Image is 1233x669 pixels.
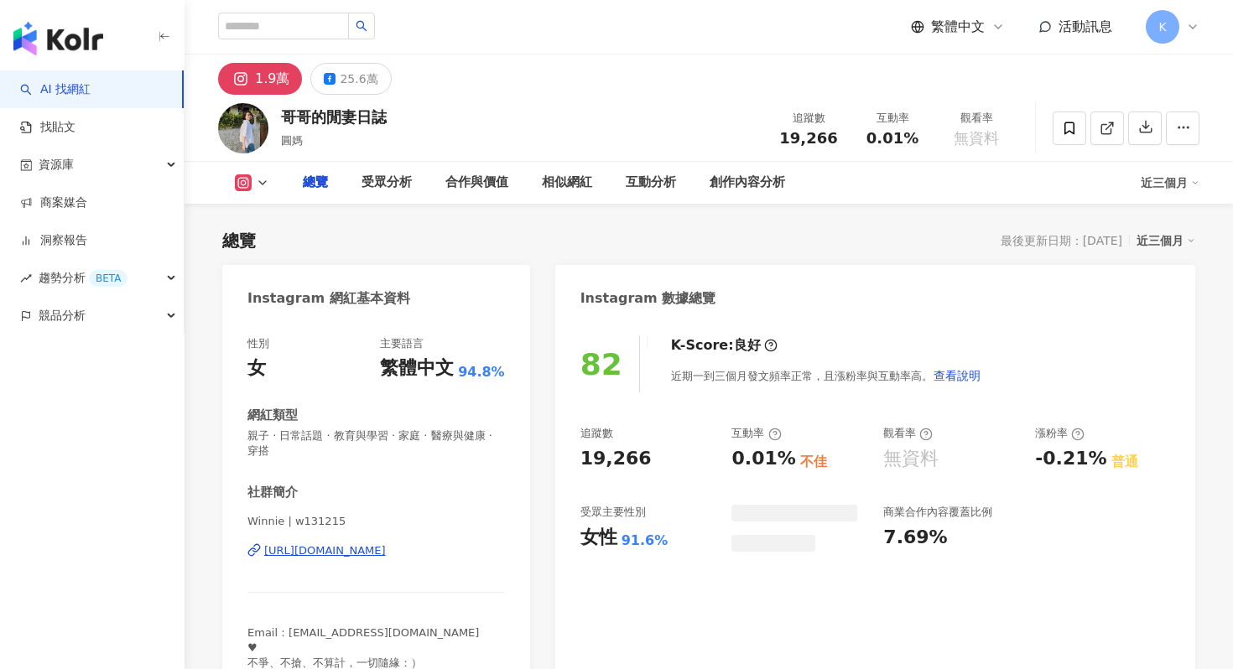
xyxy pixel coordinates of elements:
div: Instagram 網紅基本資料 [247,289,410,308]
span: 19,266 [779,129,837,147]
div: 觀看率 [944,110,1008,127]
span: 趨勢分析 [39,259,127,297]
div: 不佳 [800,453,827,471]
img: logo [13,22,103,55]
div: 最後更新日期：[DATE] [1001,234,1122,247]
div: 主要語言 [380,336,424,351]
div: 觀看率 [883,426,933,441]
div: 82 [580,347,622,381]
div: Instagram 數據總覽 [580,289,716,308]
span: 活動訊息 [1059,18,1112,34]
button: 1.9萬 [218,63,302,95]
span: 查看說明 [934,369,981,382]
div: [URL][DOMAIN_NAME] [264,543,386,558]
span: 無資料 [954,130,999,147]
a: searchAI 找網紅 [20,81,91,98]
a: 洞察報告 [20,232,87,249]
div: 合作與價值 [445,173,508,193]
div: 19,266 [580,446,652,472]
a: 商案媒合 [20,194,87,211]
div: K-Score : [671,336,778,355]
div: 0.01% [731,446,795,472]
div: 1.9萬 [255,67,289,91]
span: 繁體中文 [931,18,985,36]
span: search [356,20,367,32]
div: 受眾主要性別 [580,505,646,520]
div: 25.6萬 [340,67,377,91]
div: BETA [89,270,127,287]
span: Winnie | w131215 [247,514,505,529]
div: 追蹤數 [777,110,840,127]
div: 性別 [247,336,269,351]
div: 受眾分析 [362,173,412,193]
button: 查看說明 [933,359,981,392]
a: 找貼文 [20,119,75,136]
div: 漲粉率 [1035,426,1085,441]
div: 互動率 [731,426,781,441]
div: 女性 [580,525,617,551]
div: 創作內容分析 [710,173,785,193]
div: 總覽 [222,229,256,252]
div: 普通 [1111,453,1138,471]
div: 網紅類型 [247,407,298,424]
div: 7.69% [883,525,947,551]
a: [URL][DOMAIN_NAME] [247,543,505,558]
div: 近三個月 [1137,230,1195,252]
span: 資源庫 [39,146,74,184]
div: 總覽 [303,173,328,193]
div: 近三個月 [1141,169,1199,196]
div: 無資料 [883,446,939,472]
span: 0.01% [866,130,918,147]
span: 親子 · 日常話題 · 教育與學習 · 家庭 · 醫療與健康 · 穿搭 [247,428,505,459]
span: 圓媽 [281,134,303,147]
div: 追蹤數 [580,426,613,441]
span: K [1158,18,1166,36]
span: Email：[EMAIL_ADDRESS][DOMAIN_NAME] ♥ 不爭、不搶、不算計，一切隨緣：） [247,626,479,669]
div: 女 [247,355,266,381]
div: 商業合作內容覆蓋比例 [883,505,992,520]
div: 社群簡介 [247,484,298,501]
button: 25.6萬 [310,63,391,95]
span: 競品分析 [39,297,86,334]
span: rise [20,272,32,284]
div: 良好 [734,336,761,355]
span: 94.8% [458,363,505,381]
div: 繁體中文 [380,355,454,381]
div: 哥哥的閒妻日誌 [281,106,387,127]
div: -0.21% [1035,446,1106,472]
div: 91.6% [622,532,669,550]
div: 相似網紅 [542,173,592,193]
img: KOL Avatar [218,103,268,153]
div: 近期一到三個月發文頻率正常，且漲粉率與互動率高。 [671,359,981,392]
div: 互動率 [861,110,924,127]
div: 互動分析 [626,173,676,193]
